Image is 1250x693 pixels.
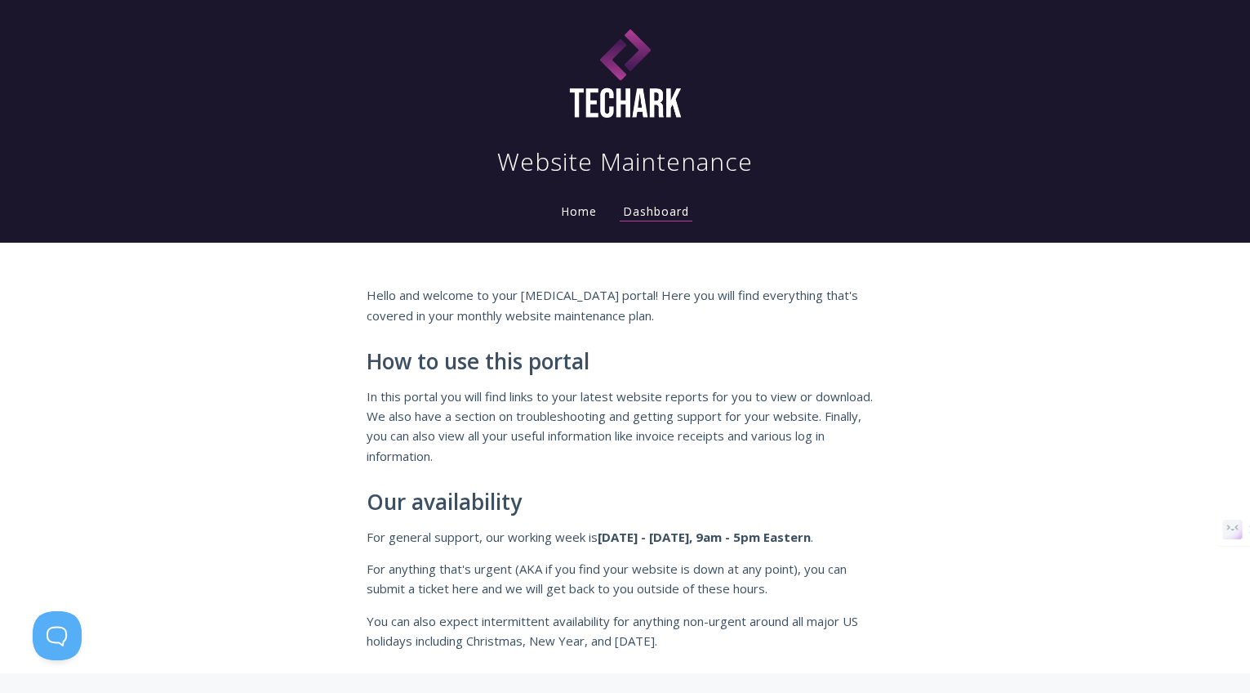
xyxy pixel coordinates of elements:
[367,285,884,325] p: Hello and welcome to your [MEDICAL_DATA] portal! Here you will find everything that's covered in ...
[620,203,692,221] a: Dashboard
[33,611,82,660] iframe: Toggle Customer Support
[558,203,600,219] a: Home
[367,350,884,374] h2: How to use this portal
[367,611,884,651] p: You can also expect intermittent availability for anything non-urgent around all major US holiday...
[367,527,884,547] p: For general support, our working week is .
[367,490,884,515] h2: Our availability
[367,559,884,599] p: For anything that's urgent (AKA if you find your website is down at any point), you can submit a ...
[367,387,884,467] p: In this portal you will find links to your latest website reports for you to view or download. We...
[497,145,753,178] h1: Website Maintenance
[598,529,811,545] strong: [DATE] - [DATE], 9am - 5pm Eastern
